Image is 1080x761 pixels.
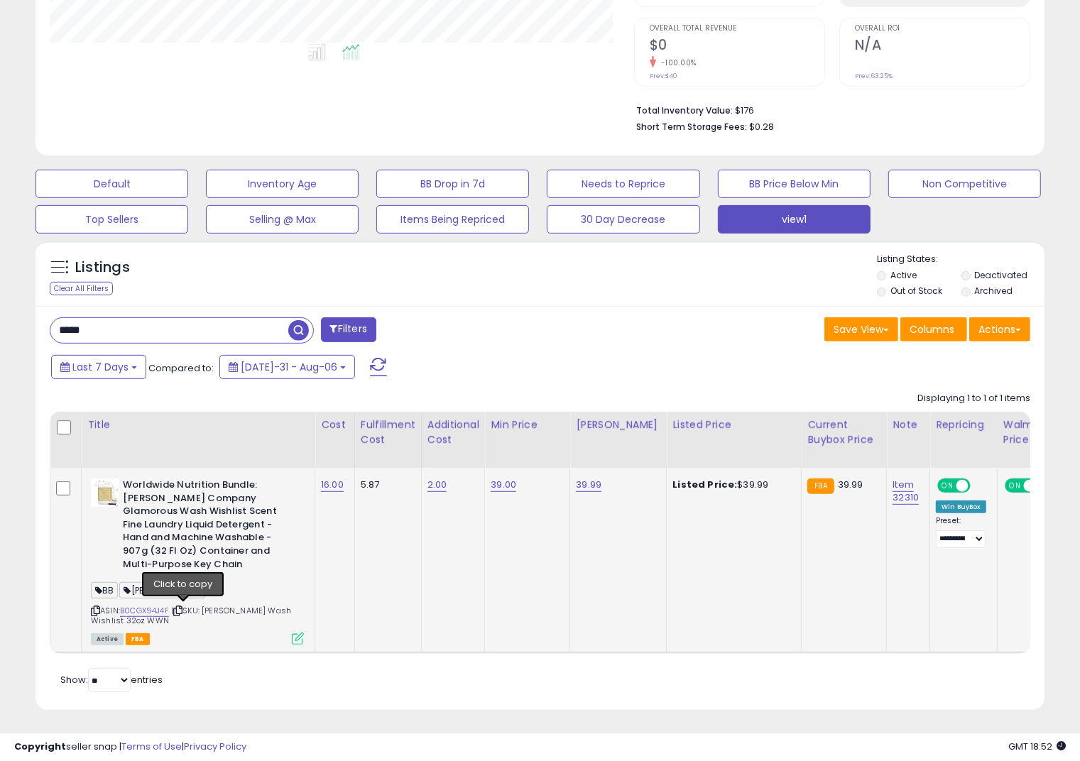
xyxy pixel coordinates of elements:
[14,740,246,754] div: seller snap | |
[939,480,956,492] span: ON
[877,253,1044,266] p: Listing States:
[749,120,774,133] span: $0.28
[91,478,119,507] img: 41+OLAJPRcL._SL40_.jpg
[361,417,415,447] div: Fulfillment Cost
[969,480,991,492] span: OFF
[219,355,355,379] button: [DATE]-31 - Aug-06
[672,478,737,491] b: Listed Price:
[491,478,516,492] a: 39.00
[718,205,871,234] button: view1
[890,269,917,281] label: Active
[855,72,893,80] small: Prev: 63.25%
[969,317,1030,341] button: Actions
[75,258,130,278] h5: Listings
[184,740,246,753] a: Privacy Policy
[123,478,295,574] b: Worldwide Nutrition Bundle: [PERSON_NAME] Company Glamorous Wash Wishlist Scent Fine Laundry Liqu...
[361,478,410,491] div: 5.87
[206,170,359,198] button: Inventory Age
[148,361,214,375] span: Compared to:
[547,205,699,234] button: 30 Day Decrease
[672,417,795,432] div: Listed Price
[121,740,182,753] a: Terms of Use
[910,322,954,336] span: Columns
[807,417,880,447] div: Current Buybox Price
[974,269,1027,281] label: Deactivated
[1008,740,1066,753] span: 2025-08-14 18:52 GMT
[936,417,991,432] div: Repricing
[893,417,924,432] div: Note
[60,673,163,686] span: Show: entries
[1006,480,1024,492] span: ON
[636,104,733,116] b: Total Inventory Value:
[119,582,204,598] span: [PERSON_NAME]
[126,633,150,645] span: FBA
[321,317,376,342] button: Filters
[241,360,337,374] span: [DATE]-31 - Aug-06
[87,417,309,432] div: Title
[888,170,1041,198] button: Non Competitive
[576,417,660,432] div: [PERSON_NAME]
[427,478,447,492] a: 2.00
[974,285,1013,297] label: Archived
[636,121,747,133] b: Short Term Storage Fees:
[650,72,677,80] small: Prev: $40
[824,317,898,341] button: Save View
[1003,417,1064,447] div: Walmart Price Sync
[855,25,1030,33] span: Overall ROI
[376,205,529,234] button: Items Being Repriced
[321,417,349,432] div: Cost
[376,170,529,198] button: BB Drop in 7d
[50,282,113,295] div: Clear All Filters
[936,516,986,548] div: Preset:
[650,25,824,33] span: Overall Total Revenue
[36,170,188,198] button: Default
[838,478,863,491] span: 39.99
[900,317,967,341] button: Columns
[917,392,1030,405] div: Displaying 1 to 1 of 1 items
[51,355,146,379] button: Last 7 Days
[636,101,1020,118] li: $176
[120,605,169,617] a: B0CGX94J4F
[718,170,871,198] button: BB Price Below Min
[206,205,359,234] button: Selling @ Max
[656,58,697,68] small: -100.00%
[321,478,344,492] a: 16.00
[91,633,124,645] span: All listings currently available for purchase on Amazon
[91,582,118,598] span: BB
[576,478,601,492] a: 39.99
[427,417,479,447] div: Additional Cost
[672,478,790,491] div: $39.99
[547,170,699,198] button: Needs to Reprice
[491,417,564,432] div: Min Price
[91,478,304,643] div: ASIN:
[14,740,66,753] strong: Copyright
[890,285,942,297] label: Out of Stock
[936,500,986,513] div: Win BuyBox
[807,478,834,494] small: FBA
[36,205,188,234] button: Top Sellers
[72,360,129,374] span: Last 7 Days
[855,37,1030,56] h2: N/A
[893,478,919,505] a: Item 32310
[650,37,824,56] h2: $0
[91,605,291,626] span: | SKU: [PERSON_NAME] Wash Wishlist 32oz WWN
